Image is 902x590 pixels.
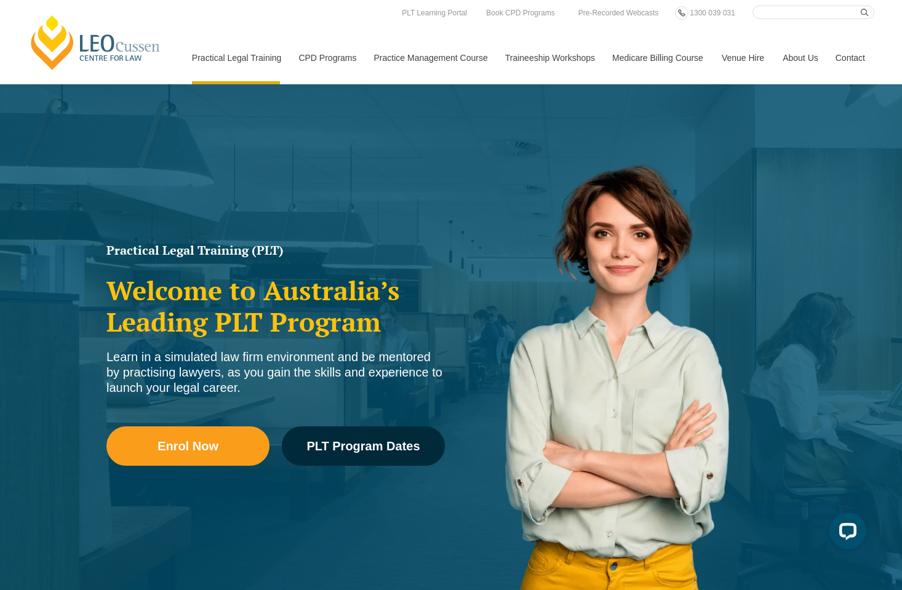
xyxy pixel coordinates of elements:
[106,275,445,337] h2: Welcome to Australia’s Leading PLT Program
[773,31,826,84] a: About Us
[687,6,738,20] a: 1300 039 031
[603,31,712,84] a: Medicare Billing Course
[690,9,735,17] span: 1300 039 031
[826,31,874,84] a: Contact
[820,508,871,559] iframe: LiveChat chat widget
[496,31,603,84] a: Traineeship Workshops
[28,14,164,71] a: [PERSON_NAME] Centre for Law
[365,31,496,84] a: Practice Management Course
[306,440,420,452] span: PLT Program Dates
[106,244,445,257] h1: Practical Legal Training (PLT)
[289,31,364,84] a: CPD Programs
[106,426,269,466] a: Enrol Now
[712,31,773,84] a: Venue Hire
[399,6,470,20] a: PLT Learning Portal
[183,31,290,84] a: Practical Legal Training
[282,426,445,466] a: PLT Program Dates
[575,6,662,20] a: Pre-Recorded Webcasts
[106,349,445,396] div: Learn in a simulated law firm environment and be mentored by practising lawyers, as you gain the ...
[483,6,557,20] a: Book CPD Programs
[158,440,218,452] span: Enrol Now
